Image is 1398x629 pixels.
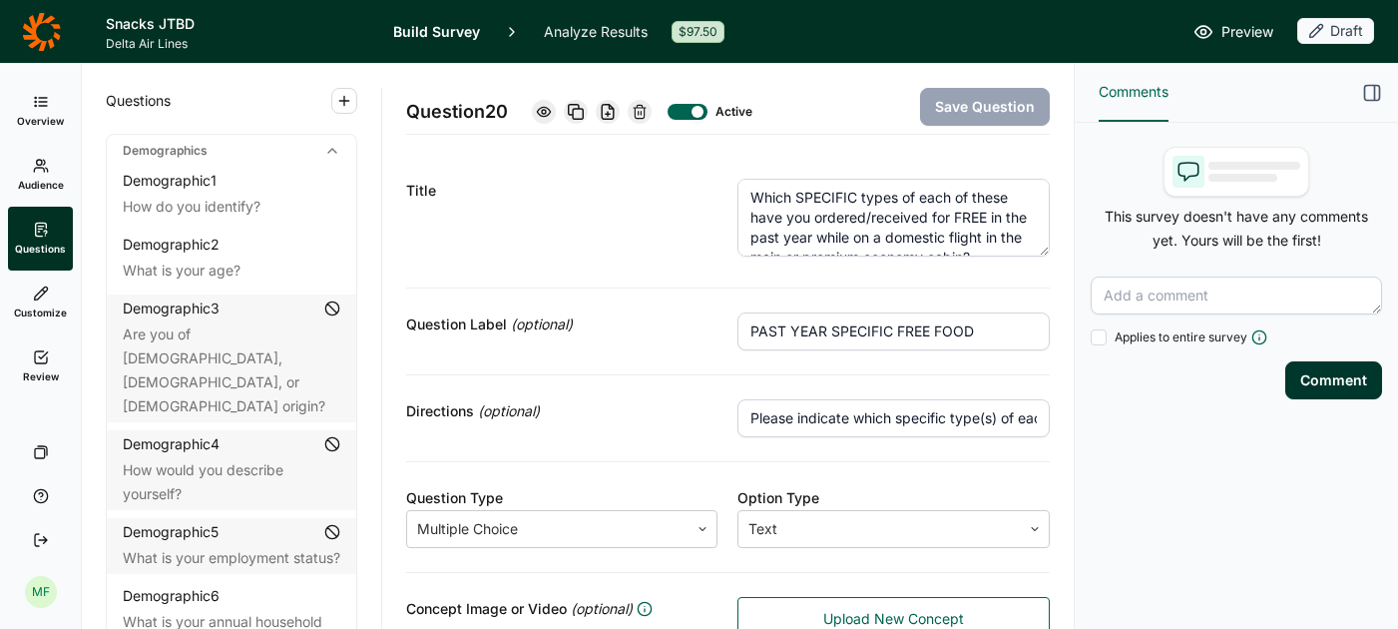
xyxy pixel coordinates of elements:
p: This survey doesn't have any comments yet. Yours will be the first! [1091,205,1382,253]
div: Delete [628,100,652,124]
div: Draft [1297,18,1374,44]
span: Audience [18,178,64,192]
span: (optional) [511,313,573,336]
textarea: Which SPECIFIC types of each of these have you ordered/received for FREE in the past year while o... [737,179,1050,257]
div: Active [715,104,747,120]
div: Demographic 3 [123,299,220,318]
span: Question 20 [406,98,508,126]
div: Demographics [107,135,356,167]
a: Overview [8,79,73,143]
div: Question Label [406,313,718,336]
span: Upload New Concept [823,609,964,629]
div: Demographic 5 [123,522,219,542]
span: Applies to entire survey [1115,329,1247,345]
div: $97.50 [672,21,724,43]
a: Review [8,334,73,398]
span: Customize [14,306,67,319]
div: Concept Image or Video [406,597,718,621]
div: Question Type [406,486,718,510]
div: How do you identify? [123,195,340,219]
span: (optional) [478,399,540,423]
div: Directions [406,399,718,423]
span: Review [23,369,59,383]
div: Demographic 6 [123,586,220,606]
button: Save Question [920,88,1050,126]
div: Option Type [737,486,1050,510]
div: Demographic 2 [123,235,220,255]
button: Comment [1285,361,1382,399]
div: Are you of [DEMOGRAPHIC_DATA], [DEMOGRAPHIC_DATA], or [DEMOGRAPHIC_DATA] origin? [123,322,340,418]
span: Overview [17,114,64,128]
button: Draft [1297,18,1374,46]
span: Questions [106,89,171,113]
div: How would you describe yourself? [123,458,340,506]
div: What is your age? [123,259,340,283]
span: Comments [1099,80,1168,104]
button: Comments [1099,64,1168,122]
a: Customize [8,271,73,334]
a: Audience [8,143,73,207]
div: What is your employment status? [123,546,340,570]
a: Preview [1193,20,1273,44]
div: Demographic 4 [123,434,220,454]
div: Demographic 1 [123,171,217,191]
span: Delta Air Lines [106,36,369,52]
div: MF [25,576,57,608]
span: Questions [15,242,66,256]
span: (optional) [571,597,633,621]
span: Preview [1221,20,1273,44]
a: Questions [8,207,73,271]
h1: Snacks JTBD [106,12,369,36]
div: Title [406,179,718,203]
